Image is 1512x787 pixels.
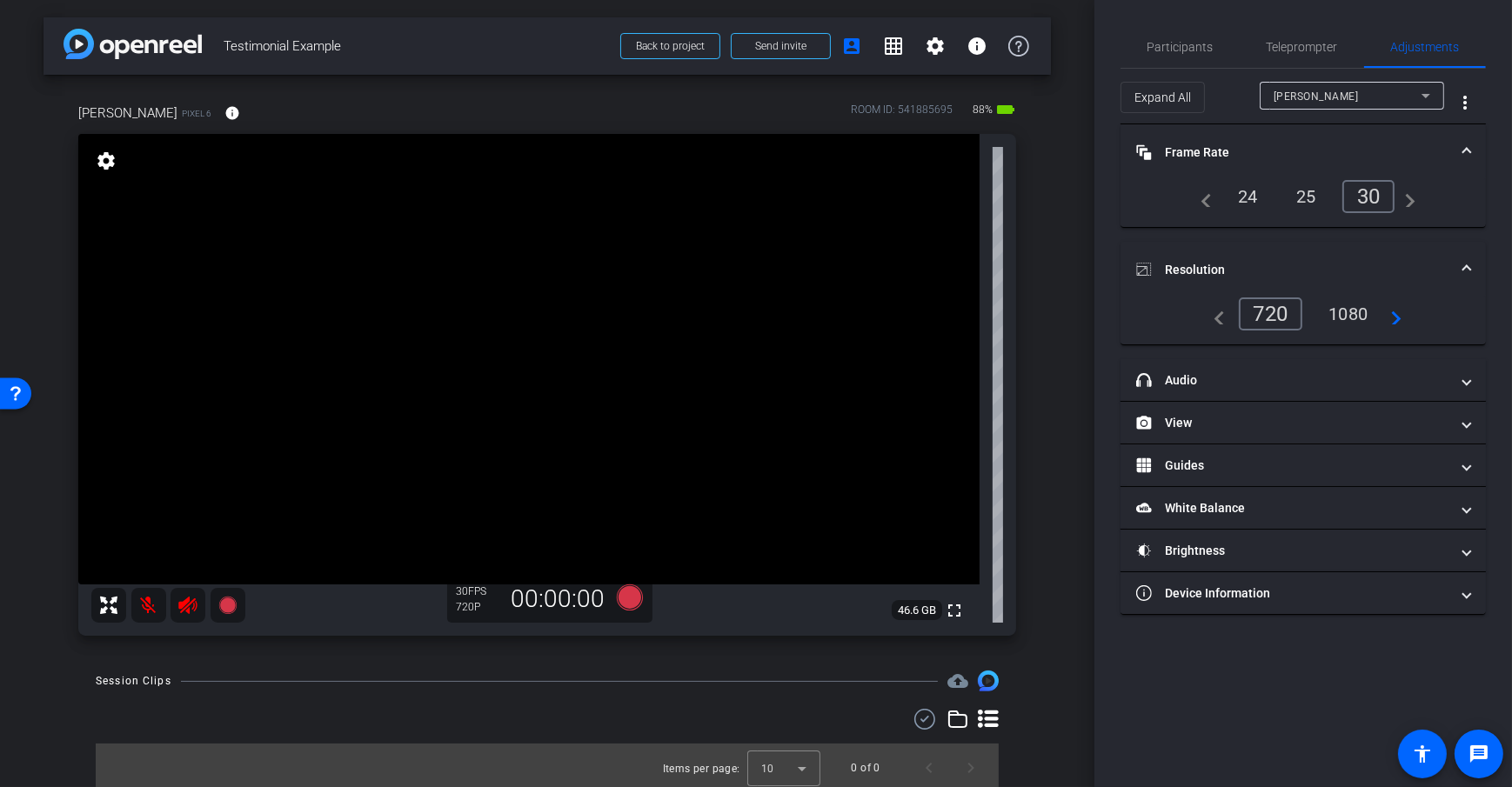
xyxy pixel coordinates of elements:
button: Expand All [1121,82,1205,113]
mat-icon: info [224,105,240,121]
span: Expand All [1134,81,1191,114]
div: Items per page: [663,760,740,777]
mat-expansion-panel-header: Frame Rate [1121,124,1486,180]
mat-icon: settings [94,150,118,171]
mat-icon: cloud_upload [947,670,968,691]
button: Send invite [731,33,831,59]
span: Back to project [636,40,705,52]
span: [PERSON_NAME] [1274,90,1359,103]
div: 1080 [1315,299,1381,329]
mat-icon: info [967,36,987,57]
div: ROOM ID: 541885695 [851,102,953,127]
mat-expansion-panel-header: Brightness [1121,530,1486,571]
span: Adjustments [1391,41,1460,53]
button: More Options for Adjustments Panel [1444,82,1486,123]
div: 0 of 0 [852,759,880,777]
img: app-logo [64,29,202,59]
mat-panel-title: Resolution [1136,261,1449,279]
div: Resolution [1121,297,1486,344]
mat-icon: account_box [841,36,862,57]
mat-icon: navigate_next [1381,303,1402,324]
mat-icon: settings [925,36,946,57]
mat-icon: navigate_before [1205,303,1226,324]
mat-icon: more_vert [1455,92,1475,113]
mat-expansion-panel-header: Guides [1121,444,1486,486]
mat-icon: navigate_next [1395,186,1415,207]
button: Back to project [620,33,720,59]
mat-expansion-panel-header: Device Information [1121,572,1486,614]
div: Session Clips [96,672,171,690]
span: Testimonial Example [224,29,610,63]
img: Session clips [978,670,999,691]
span: Pixel 6 [182,107,211,120]
mat-panel-title: Frame Rate [1136,143,1449,162]
mat-panel-title: Brightness [1136,542,1449,560]
mat-panel-title: Guides [1136,457,1449,475]
mat-icon: navigate_before [1191,186,1212,207]
mat-icon: accessibility [1412,744,1433,764]
span: Send invite [755,39,806,53]
mat-panel-title: Device Information [1136,584,1449,603]
span: Teleprompter [1267,41,1338,53]
div: 00:00:00 [499,584,616,614]
mat-expansion-panel-header: View [1121,402,1486,444]
div: 25 [1283,182,1329,211]
div: 24 [1225,182,1271,211]
mat-icon: fullscreen [944,600,965,621]
span: Destinations for your clips [947,670,968,691]
span: FPS [468,585,486,597]
mat-panel-title: Audio [1136,371,1449,390]
mat-panel-title: White Balance [1136,499,1449,517]
span: Participants [1147,41,1214,53]
mat-icon: message [1469,744,1489,764]
span: 46.6 GB [892,600,942,621]
span: [PERSON_NAME] [78,103,177,123]
div: 720 [1239,297,1303,330]
mat-expansion-panel-header: Resolution [1121,242,1486,297]
div: 720P [456,600,499,614]
mat-panel-title: View [1136,414,1449,432]
mat-icon: battery_std [995,99,1016,120]
mat-expansion-panel-header: White Balance [1121,487,1486,529]
div: Frame Rate [1121,180,1486,227]
mat-expansion-panel-header: Audio [1121,359,1486,401]
span: 88% [970,96,995,123]
div: 30 [456,584,499,598]
mat-icon: grid_on [883,36,904,57]
div: 30 [1342,180,1395,213]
